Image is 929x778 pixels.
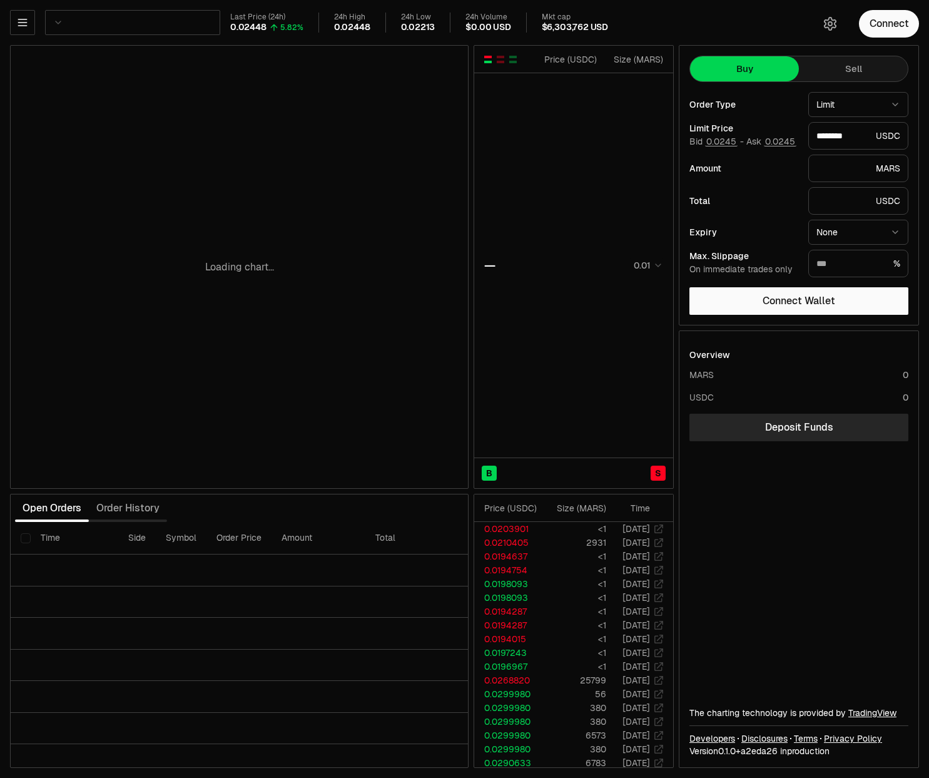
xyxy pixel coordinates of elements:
[622,537,650,548] time: [DATE]
[542,715,607,729] td: 380
[272,522,365,555] th: Amount
[622,523,650,535] time: [DATE]
[474,687,542,701] td: 0.0299980
[474,577,542,591] td: 0.0198093
[622,675,650,686] time: [DATE]
[622,592,650,603] time: [DATE]
[495,54,505,64] button: Show Sell Orders Only
[484,502,542,514] div: Price ( USDC )
[542,536,607,550] td: 2931
[401,13,435,22] div: 24h Low
[808,155,908,182] div: MARS
[859,10,919,38] button: Connect
[689,252,798,260] div: Max. Slippage
[474,756,542,770] td: 0.0290633
[622,578,650,590] time: [DATE]
[483,54,493,64] button: Show Buy and Sell Orders
[617,502,650,514] div: Time
[542,756,607,770] td: 6783
[808,122,908,150] div: USDC
[542,618,607,632] td: <1
[808,250,908,277] div: %
[848,707,896,719] a: TradingView
[808,92,908,117] button: Limit
[741,745,778,757] span: a2eda26962762b5c49082a3145d4dfe367778c80
[622,647,650,658] time: [DATE]
[474,563,542,577] td: 0.0194754
[542,660,607,673] td: <1
[903,391,908,404] div: 0
[542,632,607,646] td: <1
[474,605,542,618] td: 0.0194287
[542,687,607,701] td: 56
[474,660,542,673] td: 0.0196967
[474,742,542,756] td: 0.0299980
[689,414,908,441] a: Deposit Funds
[280,23,303,33] div: 5.82%
[690,56,799,81] button: Buy
[474,522,542,536] td: 0.0203901
[542,729,607,742] td: 6573
[655,467,661,479] span: S
[607,53,663,66] div: Size ( MARS )
[206,522,272,555] th: Order Price
[689,732,735,745] a: Developers
[689,228,798,237] div: Expiry
[622,551,650,562] time: [DATE]
[474,618,542,632] td: 0.0194287
[542,605,607,618] td: <1
[622,716,650,727] time: [DATE]
[474,536,542,550] td: 0.0210405
[808,187,908,215] div: USDC
[542,550,607,563] td: <1
[474,646,542,660] td: 0.0197243
[741,732,788,745] a: Disclosures
[484,257,495,274] div: —
[808,220,908,245] button: None
[689,707,908,719] div: The charting technology is provided by
[705,136,738,146] button: 0.0245
[794,732,818,745] a: Terms
[334,13,370,22] div: 24h High
[474,632,542,646] td: 0.0194015
[508,54,518,64] button: Show Buy Orders Only
[474,591,542,605] td: 0.0198093
[230,22,267,33] div: 0.02448
[542,577,607,591] td: <1
[622,633,650,645] time: [DATE]
[474,715,542,729] td: 0.0299980
[630,258,663,273] button: 0.01
[746,136,796,148] span: Ask
[486,467,492,479] span: B
[689,369,714,381] div: MARS
[903,369,908,381] div: 0
[542,22,608,33] div: $6,303,762 USD
[622,565,650,576] time: [DATE]
[622,757,650,769] time: [DATE]
[401,22,435,33] div: 0.02213
[622,606,650,617] time: [DATE]
[622,702,650,714] time: [DATE]
[465,13,510,22] div: 24h Volume
[21,533,31,543] button: Select all
[689,349,730,361] div: Overview
[689,264,798,275] div: On immediate trades only
[365,522,459,555] th: Total
[689,100,798,109] div: Order Type
[689,745,908,757] div: Version 0.1.0 + in production
[459,522,502,555] th: Value
[689,391,714,404] div: USDC
[622,661,650,672] time: [DATE]
[118,522,156,555] th: Side
[465,22,510,33] div: $0.00 USD
[156,522,206,555] th: Symbol
[689,164,798,173] div: Amount
[205,260,274,275] p: Loading chart...
[474,550,542,563] td: 0.0194637
[622,620,650,631] time: [DATE]
[552,502,606,514] div: Size ( MARS )
[334,22,370,33] div: 0.02448
[689,197,798,205] div: Total
[474,701,542,715] td: 0.0299980
[542,742,607,756] td: 380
